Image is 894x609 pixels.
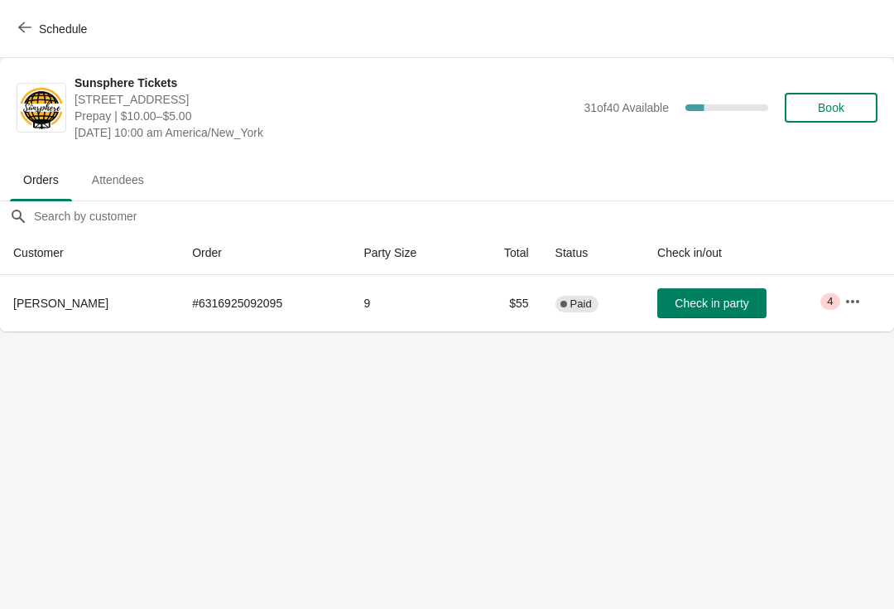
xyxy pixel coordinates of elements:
span: Prepay | $10.00–$5.00 [74,108,575,124]
span: Attendees [79,165,157,195]
th: Total [467,231,541,275]
td: $55 [467,275,541,331]
span: Sunsphere Tickets [74,75,575,91]
input: Search by customer [33,201,894,231]
img: Sunsphere Tickets [17,85,65,131]
span: Orders [10,165,72,195]
span: 4 [827,295,833,308]
span: Paid [570,297,592,311]
th: Party Size [350,231,467,275]
td: 9 [350,275,467,331]
th: Check in/out [644,231,831,275]
span: 31 of 40 Available [584,101,669,114]
span: Check in party [675,297,748,310]
span: Book [818,101,844,114]
th: Order [179,231,350,275]
th: Status [542,231,644,275]
button: Check in party [657,288,767,318]
span: [PERSON_NAME] [13,297,108,310]
td: # 6316925092095 [179,275,350,331]
button: Schedule [8,14,100,44]
span: [STREET_ADDRESS] [74,91,575,108]
span: [DATE] 10:00 am America/New_York [74,124,575,141]
span: Schedule [39,22,87,36]
button: Book [785,93,877,123]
